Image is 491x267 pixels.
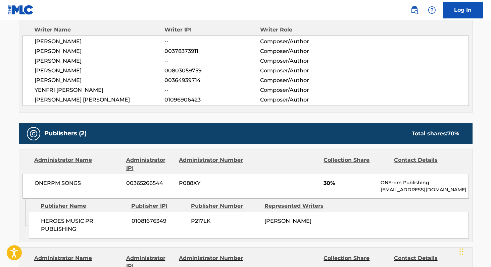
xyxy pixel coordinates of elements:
[34,26,165,34] div: Writer Name
[191,217,259,225] span: P217LK
[264,202,333,210] div: Represented Writers
[35,96,165,104] span: [PERSON_NAME] [PERSON_NAME]
[164,76,260,84] span: 00364939714
[35,76,165,84] span: [PERSON_NAME]
[8,5,34,15] img: MLC Logo
[260,96,347,104] span: Composer/Author
[132,217,186,225] span: 01081676349
[179,179,244,187] span: P088XY
[394,156,459,172] div: Contact Details
[260,47,347,55] span: Composer/Author
[44,130,87,137] h5: Publishers (2)
[324,156,389,172] div: Collection Share
[260,57,347,65] span: Composer/Author
[179,156,244,172] div: Administrator Number
[131,202,186,210] div: Publisher IPI
[412,130,459,138] div: Total shares:
[164,96,260,104] span: 01096906423
[447,130,459,137] span: 70 %
[443,2,483,18] a: Log In
[164,26,260,34] div: Writer IPI
[457,235,491,267] iframe: Chat Widget
[260,67,347,75] span: Composer/Author
[381,186,468,193] p: [EMAIL_ADDRESS][DOMAIN_NAME]
[35,67,165,75] span: [PERSON_NAME]
[164,67,260,75] span: 00803059759
[34,156,121,172] div: Administrator Name
[428,6,436,14] img: help
[408,3,421,17] a: Public Search
[260,86,347,94] span: Composer/Author
[260,38,347,46] span: Composer/Author
[164,47,260,55] span: 00378373911
[30,130,38,138] img: Publishers
[459,242,463,262] div: Arrastar
[260,76,347,84] span: Composer/Author
[410,6,419,14] img: search
[425,3,439,17] div: Help
[164,86,260,94] span: --
[35,86,165,94] span: YENFRI [PERSON_NAME]
[381,179,468,186] p: ONErpm Publishing
[126,179,174,187] span: 00365266544
[324,179,376,187] span: 30%
[164,57,260,65] span: --
[164,38,260,46] span: --
[35,179,121,187] span: ONERPM SONGS
[35,38,165,46] span: [PERSON_NAME]
[41,202,126,210] div: Publisher Name
[41,217,127,233] span: HEROES MUSIC PR PUBLISHING
[457,235,491,267] div: Widget de chat
[260,26,347,34] div: Writer Role
[191,202,259,210] div: Publisher Number
[35,47,165,55] span: [PERSON_NAME]
[264,218,311,224] span: [PERSON_NAME]
[35,57,165,65] span: [PERSON_NAME]
[126,156,174,172] div: Administrator IPI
